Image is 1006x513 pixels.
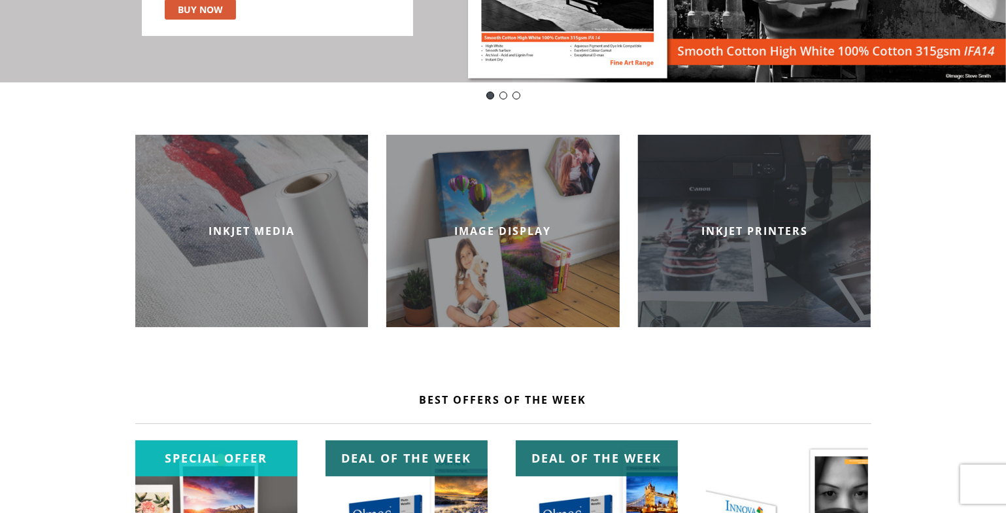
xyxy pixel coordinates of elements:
[486,92,494,99] div: DOTD - Innova Smooth Cotton High White - IFA14
[135,440,297,476] div: Special Offer
[512,92,520,99] div: pinch book
[135,224,369,238] h2: INKJET MEDIA
[386,224,620,238] h2: IMAGE DISPLAY
[178,3,223,16] div: BUY NOW
[326,440,488,476] div: Deal of the week
[135,393,871,407] h2: Best Offers Of The Week
[638,224,871,238] h2: INKJET PRINTERS
[499,92,507,99] div: Innova-general
[516,440,678,476] div: Deal of the week
[484,89,523,102] div: Choose slide to display.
